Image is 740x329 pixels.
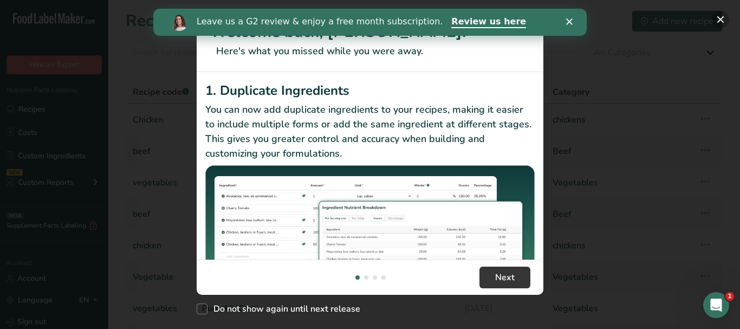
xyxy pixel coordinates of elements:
[725,292,734,301] span: 1
[153,9,587,36] iframe: Intercom live chat banner
[205,165,535,288] img: Duplicate Ingredients
[703,292,729,318] iframe: Intercom live chat
[205,102,535,161] p: You can now add duplicate ingredients to your recipes, making it easier to include multiple forms...
[210,44,530,59] p: Here's what you missed while you were away.
[495,271,515,284] span: Next
[413,10,424,16] div: Close
[205,81,535,100] h2: 1. Duplicate Ingredients
[207,304,360,314] span: Do not show again until next release
[479,267,530,288] button: Next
